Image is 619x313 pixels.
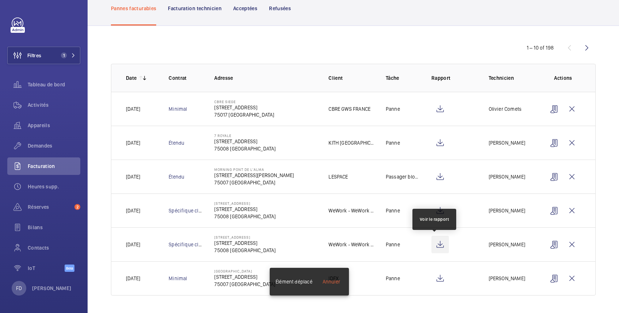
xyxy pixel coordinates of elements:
[328,207,374,214] p: WeWork - WeWork Exploitation
[126,173,140,180] p: [DATE]
[28,203,72,211] span: Réserves
[214,167,294,172] p: Morning Pont de l'Alma
[214,213,276,220] p: 75008 [GEOGRAPHIC_DATA]
[28,122,80,129] span: Appareils
[28,265,65,272] span: IoT
[489,275,525,282] p: [PERSON_NAME]
[126,275,140,282] p: [DATE]
[214,138,276,145] p: [STREET_ADDRESS]
[126,74,137,82] p: Date
[169,275,187,281] a: Minimal
[214,172,294,179] p: [STREET_ADDRESS][PERSON_NAME]
[28,224,80,231] span: Bilans
[168,5,222,12] p: Facturation technicien
[126,105,140,113] p: [DATE]
[386,173,420,180] p: Passager bloqué
[169,140,184,146] a: Étendu
[386,74,420,82] p: Tâche
[328,241,374,248] p: WeWork - WeWork Exploitation
[489,139,525,146] p: [PERSON_NAME]
[27,52,41,59] span: Filtres
[315,273,347,290] button: Annuler
[111,5,156,12] p: Pannes facturables
[328,74,374,82] p: Client
[16,285,22,292] p: FD
[323,278,340,285] div: Annuler
[74,204,80,210] span: 2
[126,207,140,214] p: [DATE]
[214,201,276,206] p: [STREET_ADDRESS]
[28,183,80,190] span: Heures supp.
[489,207,525,214] p: [PERSON_NAME]
[214,133,276,138] p: 7 Royale
[489,105,522,113] p: Olivier Comets
[386,241,400,248] p: Panne
[546,74,581,82] p: Actions
[489,241,525,248] p: [PERSON_NAME]
[7,47,80,64] button: Filtres1
[214,206,276,213] p: [STREET_ADDRESS]
[28,163,80,170] span: Facturation
[169,106,187,112] a: Minimal
[431,74,477,82] p: Rapport
[328,139,374,146] p: KITH [GEOGRAPHIC_DATA]
[386,207,400,214] p: Panne
[214,235,276,239] p: [STREET_ADDRESS]
[386,105,400,113] p: Panne
[214,104,274,111] p: [STREET_ADDRESS]
[214,179,294,186] p: 75007 [GEOGRAPHIC_DATA]
[61,52,67,58] span: 1
[420,216,449,223] div: Voir le rapport
[214,99,274,104] p: CBRE SIEGE
[489,74,534,82] p: Technicien
[126,139,140,146] p: [DATE]
[28,244,80,251] span: Contacts
[276,278,312,285] div: Élément déplacé
[32,285,72,292] p: [PERSON_NAME]
[214,269,275,273] p: [GEOGRAPHIC_DATA]
[28,142,80,149] span: Demandes
[328,105,370,113] p: CBRE GWS FRANCE
[269,5,291,12] p: Refusées
[214,74,317,82] p: Adresse
[214,273,275,281] p: [STREET_ADDRESS]
[214,239,276,247] p: [STREET_ADDRESS]
[214,247,276,254] p: 75008 [GEOGRAPHIC_DATA]
[527,44,554,51] div: 1 – 10 of 198
[169,174,184,180] a: Étendu
[214,111,274,118] p: 75017 [GEOGRAPHIC_DATA]
[214,145,276,152] p: 75008 [GEOGRAPHIC_DATA]
[214,281,275,288] p: 75007 [GEOGRAPHIC_DATA]
[169,74,203,82] p: Contrat
[169,208,207,214] a: Spécifique client
[386,275,400,282] p: Panne
[489,173,525,180] p: [PERSON_NAME]
[169,242,207,247] a: Spécifique client
[126,241,140,248] p: [DATE]
[28,81,80,88] span: Tableau de bord
[386,139,400,146] p: Panne
[328,173,348,180] p: LESPACE
[233,5,257,12] p: Acceptées
[65,265,74,272] span: Beta
[28,101,80,109] span: Activités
